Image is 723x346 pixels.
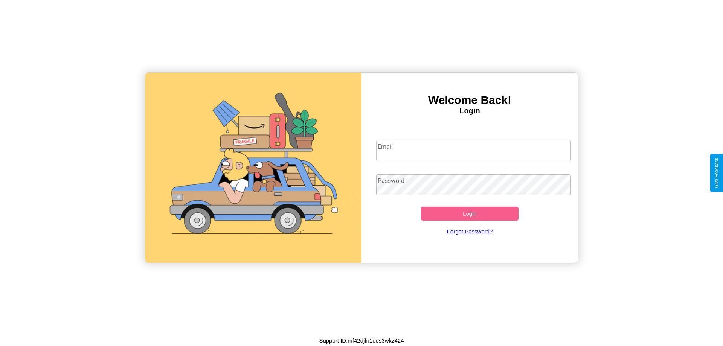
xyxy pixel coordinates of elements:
[361,94,578,107] h3: Welcome Back!
[361,107,578,115] h4: Login
[145,73,361,263] img: gif
[372,221,567,242] a: Forgot Password?
[421,207,519,221] button: Login
[714,158,719,188] div: Give Feedback
[319,335,404,346] p: Support ID: mf42djfn1oes3wkz424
